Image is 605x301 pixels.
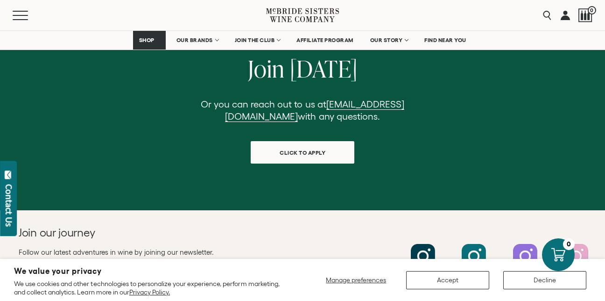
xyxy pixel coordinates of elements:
span: SHOP [139,37,155,43]
a: Follow SHE CAN Wines on Instagram She CanWines [552,244,600,284]
span: click to apply [263,143,342,162]
button: Accept [406,271,489,289]
a: FIND NEAR YOU [418,31,472,50]
span: [DATE] [290,52,358,85]
a: OUR BRANDS [170,31,224,50]
button: Decline [503,271,586,289]
a: Follow McBride Sisters on Instagram [PERSON_NAME]Sisters [399,244,447,284]
span: OUR STORY [370,37,403,43]
p: Follow our latest adventures in wine by joining our newsletter. No pressure. No spamming. Opt out... [19,247,302,268]
button: Manage preferences [320,271,392,289]
div: 0 [563,238,575,250]
span: JOIN THE CLUB [235,37,275,43]
h2: We value your privacy [14,267,291,275]
a: Privacy Policy. [129,288,170,296]
span: AFFILIATE PROGRAM [296,37,353,43]
span: OUR BRANDS [176,37,213,43]
span: 0 [588,6,596,14]
p: We use cookies and other technologies to personalize your experience, perform marketing, and coll... [14,279,291,296]
span: FIND NEAR YOU [424,37,466,43]
a: AFFILIATE PROGRAM [290,31,359,50]
span: Manage preferences [326,276,386,284]
a: Follow Black Girl Magic Wines on Instagram Black GirlMagic Wines [501,244,549,284]
a: click to apply [251,141,354,164]
a: SHOP [133,31,166,50]
span: Join [248,52,285,85]
div: Contact Us [4,184,14,227]
a: Follow McBride Sisters Collection on Instagram [PERSON_NAME] SistersCollection [450,244,498,289]
a: JOIN THE CLUB [229,31,286,50]
p: Or you can reach out to us at with any questions. [198,98,407,122]
h2: Join our journey [19,225,274,240]
button: Mobile Menu Trigger [13,11,46,20]
a: OUR STORY [364,31,414,50]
